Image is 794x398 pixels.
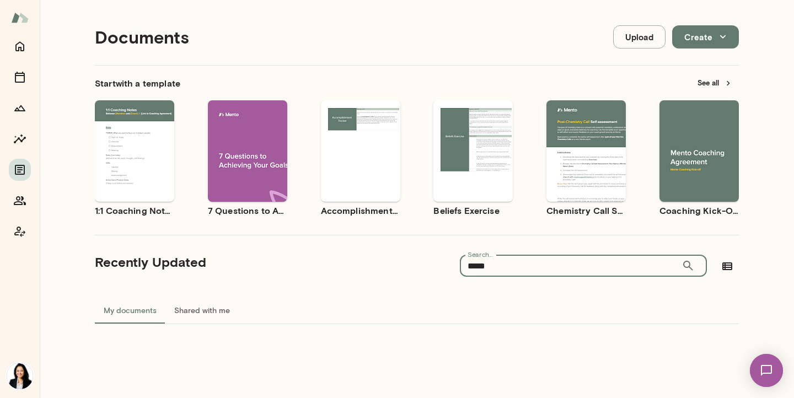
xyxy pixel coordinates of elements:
[165,297,239,324] button: Shared with me
[9,97,31,119] button: Growth Plan
[11,7,29,28] img: Mento
[9,128,31,150] button: Insights
[659,204,739,217] h6: Coaching Kick-Off | Coaching Agreement
[613,25,666,49] button: Upload
[468,250,493,259] label: Search...
[95,77,180,90] h6: Start with a template
[95,26,189,47] h4: Documents
[9,159,31,181] button: Documents
[9,66,31,88] button: Sessions
[672,25,739,49] button: Create
[691,74,739,92] button: See all
[9,190,31,212] button: Members
[95,204,174,217] h6: 1:1 Coaching Notes
[208,204,287,217] h6: 7 Questions to Achieving Your Goals
[95,297,165,324] button: My documents
[9,220,31,243] button: Coach app
[433,204,513,217] h6: Beliefs Exercise
[95,297,739,324] div: documents tabs
[9,35,31,57] button: Home
[546,204,626,217] h6: Chemistry Call Self-Assessment [Coaches only]
[321,204,400,217] h6: Accomplishment Tracker
[95,253,206,271] h5: Recently Updated
[7,363,33,389] img: Monica Aggarwal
